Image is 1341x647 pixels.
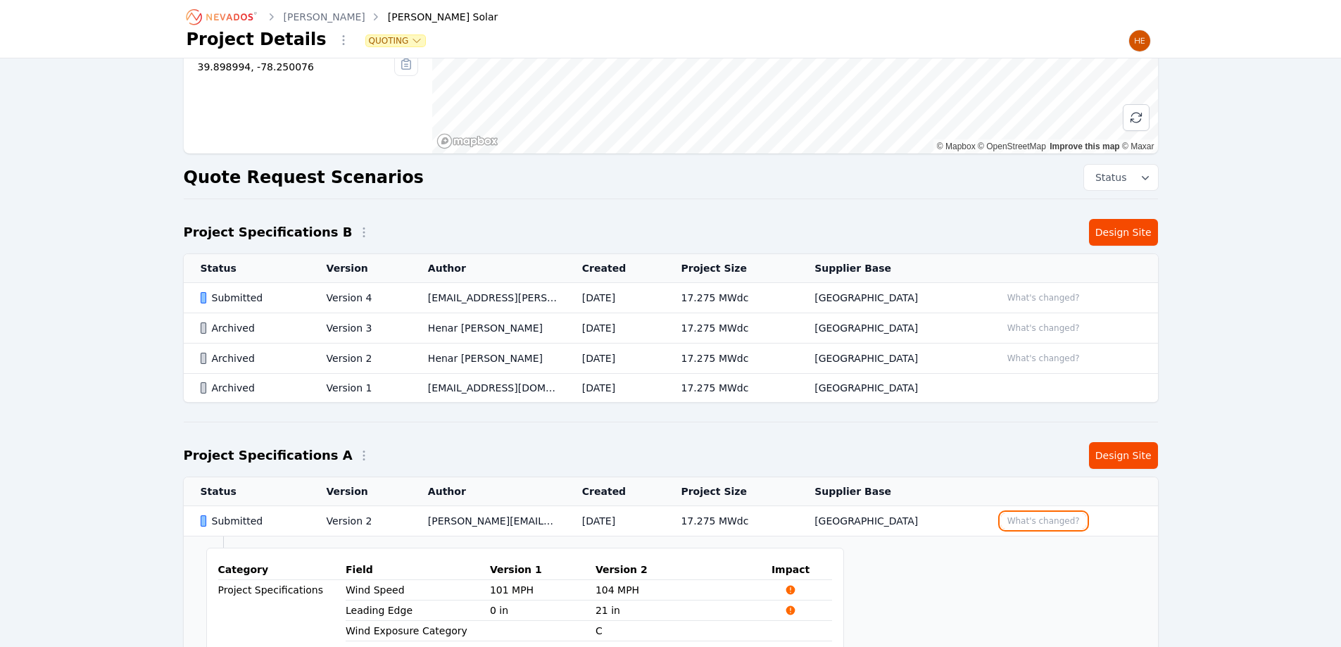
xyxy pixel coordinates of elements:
[184,374,1158,403] tr: ArchivedVersion 1[EMAIL_ADDRESS][DOMAIN_NAME][DATE]17.275 MWdc[GEOGRAPHIC_DATA]
[565,283,665,313] td: [DATE]
[798,344,983,374] td: [GEOGRAPHIC_DATA]
[310,283,411,313] td: Version 4
[346,560,490,580] th: Field
[187,28,327,51] h1: Project Details
[1122,142,1154,151] a: Maxar
[664,313,798,344] td: 17.275 MWdc
[411,344,565,374] td: Henar [PERSON_NAME]
[346,621,490,641] td: Wind Exposure Category
[565,374,665,403] td: [DATE]
[310,374,411,403] td: Version 1
[184,344,1158,374] tr: ArchivedVersion 2Henar [PERSON_NAME][DATE]17.275 MWdc[GEOGRAPHIC_DATA]What's changed?
[436,133,498,149] a: Mapbox homepage
[596,621,772,641] td: C
[187,6,498,28] nav: Breadcrumb
[798,283,983,313] td: [GEOGRAPHIC_DATA]
[411,313,565,344] td: Henar [PERSON_NAME]
[1128,30,1151,52] img: Henar Luque
[596,560,772,580] th: Version 2
[184,222,353,242] h2: Project Specifications B
[184,446,353,465] h2: Project Specifications A
[366,35,426,46] button: Quoting
[1001,290,1086,306] button: What's changed?
[490,560,596,580] th: Version 1
[310,254,411,283] th: Version
[411,506,565,536] td: [PERSON_NAME][EMAIL_ADDRESS][PERSON_NAME][DOMAIN_NAME]
[1089,442,1158,469] a: Design Site
[346,601,490,620] td: Leading Edge
[664,283,798,313] td: 17.275 MWdc
[798,506,983,536] td: [GEOGRAPHIC_DATA]
[490,601,596,621] td: 0 in
[201,381,303,395] div: Archived
[565,254,665,283] th: Created
[1089,219,1158,246] a: Design Site
[201,351,303,365] div: Archived
[310,313,411,344] td: Version 3
[198,60,395,74] div: 39.898994, -78.250076
[664,506,798,536] td: 17.275 MWdc
[201,514,303,528] div: Submitted
[1084,165,1158,190] button: Status
[346,580,490,600] td: Wind Speed
[310,344,411,374] td: Version 2
[284,10,365,24] a: [PERSON_NAME]
[798,313,983,344] td: [GEOGRAPHIC_DATA]
[201,321,303,335] div: Archived
[184,254,310,283] th: Status
[184,283,1158,313] tr: SubmittedVersion 4[EMAIL_ADDRESS][PERSON_NAME][DOMAIN_NAME][DATE]17.275 MWdc[GEOGRAPHIC_DATA]What...
[664,374,798,403] td: 17.275 MWdc
[411,374,565,403] td: [EMAIL_ADDRESS][DOMAIN_NAME]
[1001,351,1086,366] button: What's changed?
[772,605,810,616] span: Impacts Structural Calculations
[411,477,565,506] th: Author
[1001,513,1086,529] button: What's changed?
[664,344,798,374] td: 17.275 MWdc
[184,506,1158,536] tr: SubmittedVersion 2[PERSON_NAME][EMAIL_ADDRESS][PERSON_NAME][DOMAIN_NAME][DATE]17.275 MWdc[GEOGRAP...
[201,291,303,305] div: Submitted
[310,477,411,506] th: Version
[565,313,665,344] td: [DATE]
[1050,142,1119,151] a: Improve this map
[1001,320,1086,336] button: What's changed?
[596,601,772,621] td: 21 in
[565,344,665,374] td: [DATE]
[184,477,310,506] th: Status
[772,584,810,596] span: Impacts Structural Calculations
[798,477,983,506] th: Supplier Base
[978,142,1046,151] a: OpenStreetMap
[772,560,832,580] th: Impact
[368,10,498,24] div: [PERSON_NAME] Solar
[490,580,596,601] td: 101 MPH
[664,254,798,283] th: Project Size
[411,254,565,283] th: Author
[184,313,1158,344] tr: ArchivedVersion 3Henar [PERSON_NAME][DATE]17.275 MWdc[GEOGRAPHIC_DATA]What's changed?
[1090,170,1127,184] span: Status
[798,374,983,403] td: [GEOGRAPHIC_DATA]
[937,142,976,151] a: Mapbox
[218,560,346,580] th: Category
[184,166,424,189] h2: Quote Request Scenarios
[664,477,798,506] th: Project Size
[565,506,665,536] td: [DATE]
[565,477,665,506] th: Created
[310,506,411,536] td: Version 2
[596,580,772,601] td: 104 MPH
[411,283,565,313] td: [EMAIL_ADDRESS][PERSON_NAME][DOMAIN_NAME]
[798,254,983,283] th: Supplier Base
